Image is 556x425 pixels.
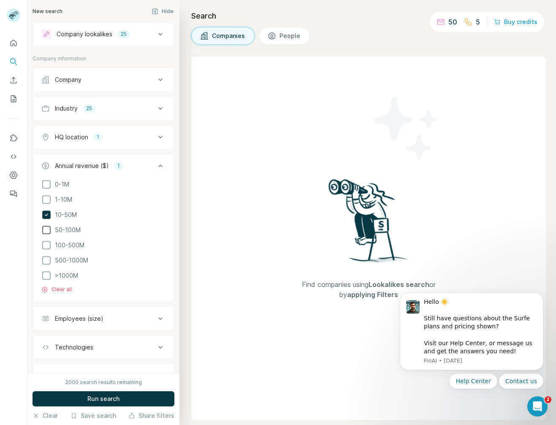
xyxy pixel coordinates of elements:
[7,35,20,51] button: Quick start
[55,76,81,84] div: Company
[146,5,179,18] button: Hide
[33,337,174,357] button: Technologies
[117,30,130,38] div: 25
[52,241,84,249] span: 100-500M
[57,30,112,38] div: Company lookalikes
[33,24,174,44] button: Company lookalikes25
[212,32,246,40] span: Companies
[52,211,77,219] span: 10-50M
[448,17,457,27] p: 50
[114,162,123,170] div: 1
[65,379,142,386] div: 2000 search results remaining
[7,130,20,146] button: Use Surfe on LinkedIn
[33,70,174,90] button: Company
[527,396,548,417] iframe: Intercom live chat
[387,282,556,421] iframe: Intercom notifications message
[279,32,301,40] span: People
[545,396,551,403] span: 2
[93,133,103,141] div: 1
[55,314,103,323] div: Employees (size)
[369,90,445,166] img: Surfe Illustration - Stars
[55,162,109,170] div: Annual revenue ($)
[52,256,88,265] span: 500-1000M
[52,271,78,280] span: >1000M
[52,226,81,234] span: 50-100M
[128,411,174,420] button: Share filters
[52,180,69,189] span: 0-1M
[7,149,20,164] button: Use Surfe API
[7,91,20,106] button: My lists
[33,309,174,329] button: Employees (size)
[52,195,72,204] span: 1-10M
[476,17,480,27] p: 5
[33,127,174,147] button: HQ location1
[33,55,174,62] p: Company information
[33,8,62,15] div: New search
[494,16,537,28] button: Buy credits
[33,411,58,420] button: Clear
[191,10,546,22] h4: Search
[33,391,174,406] button: Run search
[7,54,20,69] button: Search
[33,98,174,119] button: Industry25
[55,133,88,141] div: HQ location
[347,290,398,299] span: applying Filters
[325,177,412,271] img: Surfe Illustration - Woman searching with binoculars
[33,156,174,179] button: Annual revenue ($)1
[7,73,20,88] button: Enrich CSV
[293,279,445,300] span: Find companies using or by
[41,286,72,293] button: Clear all
[55,343,93,352] div: Technologies
[87,395,119,403] span: Run search
[55,372,83,380] div: Keywords
[71,411,116,420] button: Save search
[55,104,78,113] div: Industry
[7,186,20,201] button: Feedback
[33,366,174,386] button: Keywords
[369,280,429,289] span: Lookalikes search
[83,105,95,112] div: 25
[7,168,20,183] button: Dashboard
